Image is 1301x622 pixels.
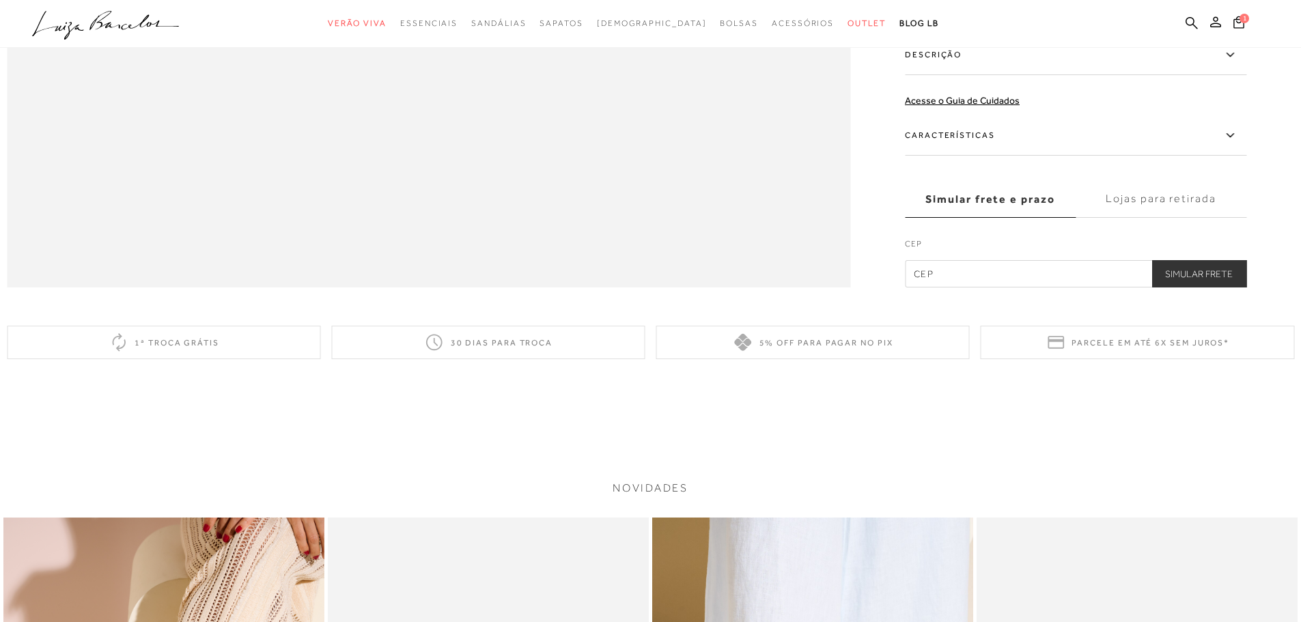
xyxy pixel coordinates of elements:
[1151,260,1246,287] button: Simular Frete
[720,18,758,28] span: Bolsas
[328,11,387,36] a: categoryNavScreenReaderText
[1240,13,1249,23] span: 1
[905,238,1246,257] label: CEP
[328,18,387,28] span: Verão Viva
[656,326,970,359] div: 5% off para pagar no PIX
[772,18,834,28] span: Acessórios
[848,18,886,28] span: Outlet
[905,36,1246,75] label: Descrição
[848,11,886,36] a: categoryNavScreenReaderText
[540,18,583,28] span: Sapatos
[1229,14,1248,33] button: 1
[905,181,1076,218] label: Simular frete e prazo
[981,326,1294,359] div: Parcele em até 6x sem juros*
[400,11,458,36] a: categoryNavScreenReaderText
[899,11,939,36] a: BLOG LB
[1076,181,1246,218] label: Lojas para retirada
[905,260,1246,287] input: CEP
[772,11,834,36] a: categoryNavScreenReaderText
[899,18,939,28] span: BLOG LB
[540,11,583,36] a: categoryNavScreenReaderText
[400,18,458,28] span: Essenciais
[471,18,526,28] span: Sandálias
[471,11,526,36] a: categoryNavScreenReaderText
[905,95,1020,106] a: Acesse o Guia de Cuidados
[720,11,758,36] a: categoryNavScreenReaderText
[597,11,707,36] a: noSubCategoriesText
[7,326,320,359] div: 1ª troca grátis
[905,116,1246,156] label: Características
[331,326,645,359] div: 30 dias para troca
[597,18,707,28] span: [DEMOGRAPHIC_DATA]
